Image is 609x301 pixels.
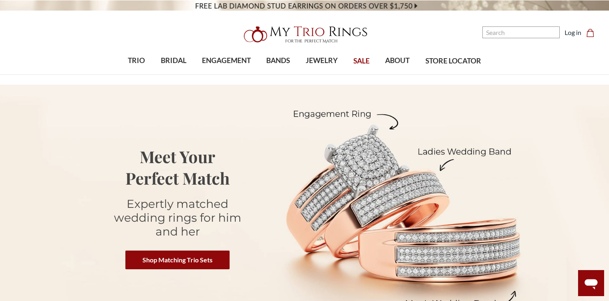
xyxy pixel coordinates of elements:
a: Log in [565,28,581,37]
a: ENGAGEMENT [194,48,258,74]
svg: cart.cart_preview [586,29,594,37]
a: My Trio Rings [177,22,432,48]
img: My Trio Rings [239,22,370,48]
a: JEWELRY [298,48,346,74]
button: submenu toggle [274,74,282,75]
a: TRIO [120,48,153,74]
a: BANDS [258,48,298,74]
button: submenu toggle [393,74,401,75]
a: Cart with 0 items [586,28,599,37]
span: TRIO [128,55,145,66]
a: ABOUT [377,48,417,74]
button: submenu toggle [222,74,230,75]
a: SALE [346,48,377,74]
span: BRIDAL [161,55,186,66]
span: JEWELRY [306,55,338,66]
span: ABOUT [385,55,410,66]
span: STORE LOCATOR [425,56,481,66]
a: BRIDAL [153,48,194,74]
button: submenu toggle [169,74,177,75]
span: SALE [353,56,370,66]
a: STORE LOCATOR [418,48,489,74]
span: BANDS [266,55,290,66]
input: Search [482,26,560,38]
button: submenu toggle [318,74,326,75]
span: ENGAGEMENT [202,55,251,66]
a: Shop Matching Trio Sets [125,251,230,269]
button: submenu toggle [132,74,140,75]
